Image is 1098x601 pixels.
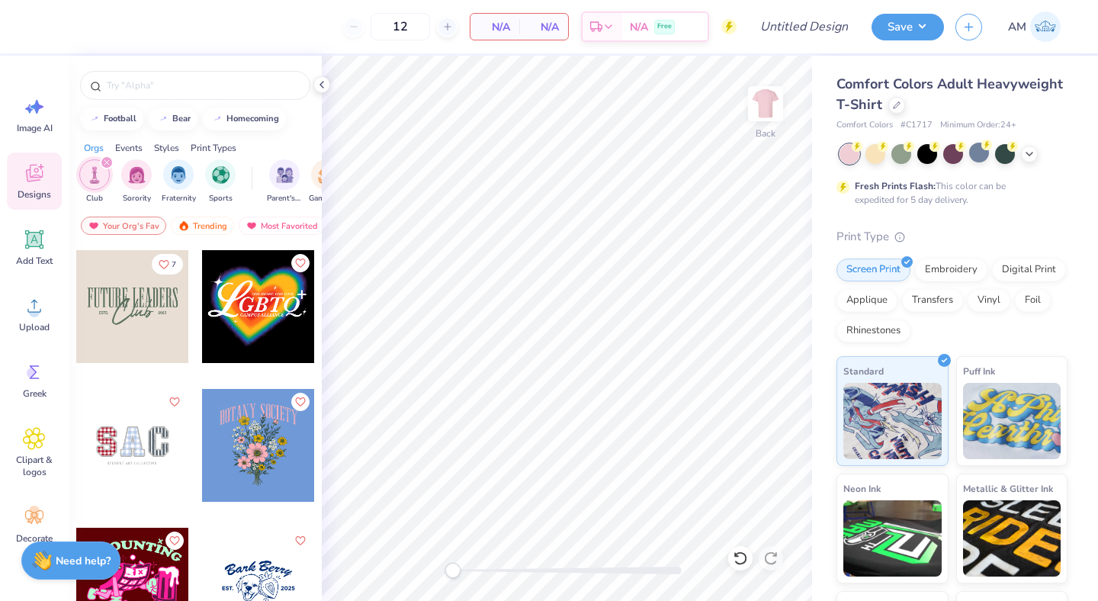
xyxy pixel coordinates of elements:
[291,254,310,272] button: Like
[171,217,234,235] div: Trending
[843,363,884,379] span: Standard
[630,19,648,35] span: N/A
[16,532,53,545] span: Decorate
[191,141,236,155] div: Print Types
[212,166,230,184] img: Sports Image
[963,383,1061,459] img: Puff Ink
[267,159,302,204] div: filter for Parent's Weekend
[56,554,111,568] strong: Need help?
[121,159,152,204] button: filter button
[157,114,169,124] img: trend_line.gif
[309,159,344,204] div: filter for Game Day
[267,193,302,204] span: Parent's Weekend
[528,19,559,35] span: N/A
[836,289,897,312] div: Applique
[205,159,236,204] div: filter for Sports
[115,141,143,155] div: Events
[18,188,51,201] span: Designs
[105,78,300,93] input: Try "Alpha"
[276,166,294,184] img: Parent's Weekend Image
[836,119,893,132] span: Comfort Colors
[963,363,995,379] span: Puff Ink
[915,259,987,281] div: Embroidery
[246,220,258,231] img: most_fav.gif
[84,141,104,155] div: Orgs
[104,114,136,123] div: football
[86,193,103,204] span: Club
[309,159,344,204] button: filter button
[445,563,461,578] div: Accessibility label
[843,480,881,497] span: Neon Ink
[1030,11,1061,42] img: Addison May
[963,500,1061,577] img: Metallic & Glitter Ink
[86,166,103,184] img: Club Image
[992,259,1066,281] div: Digital Print
[152,254,183,275] button: Like
[203,108,286,130] button: homecoming
[23,387,47,400] span: Greek
[836,320,910,342] div: Rhinestones
[963,480,1053,497] span: Metallic & Glitter Ink
[750,88,781,119] img: Back
[9,454,59,478] span: Clipart & logos
[149,108,197,130] button: bear
[855,179,1042,207] div: This color can be expedited for 5 day delivery.
[128,166,146,184] img: Sorority Image
[968,289,1010,312] div: Vinyl
[836,259,910,281] div: Screen Print
[836,75,1063,114] span: Comfort Colors Adult Heavyweight T-Shirt
[205,159,236,204] button: filter button
[843,500,942,577] img: Neon Ink
[291,532,310,550] button: Like
[165,393,184,411] button: Like
[318,166,335,184] img: Game Day Image
[172,261,176,268] span: 7
[121,159,152,204] div: filter for Sorority
[1015,289,1051,312] div: Foil
[79,159,110,204] button: filter button
[162,159,196,204] div: filter for Fraternity
[480,19,510,35] span: N/A
[170,166,187,184] img: Fraternity Image
[19,321,50,333] span: Upload
[162,193,196,204] span: Fraternity
[154,141,179,155] div: Styles
[756,127,775,140] div: Back
[226,114,279,123] div: homecoming
[748,11,860,42] input: Untitled Design
[1008,18,1026,36] span: AM
[836,228,1067,246] div: Print Type
[209,193,233,204] span: Sports
[88,220,100,231] img: most_fav.gif
[123,193,151,204] span: Sorority
[902,289,963,312] div: Transfers
[211,114,223,124] img: trend_line.gif
[1001,11,1067,42] a: AM
[81,217,166,235] div: Your Org's Fav
[940,119,1016,132] span: Minimum Order: 24 +
[267,159,302,204] button: filter button
[901,119,933,132] span: # C1717
[855,180,936,192] strong: Fresh Prints Flash:
[371,13,430,40] input: – –
[162,159,196,204] button: filter button
[178,220,190,231] img: trending.gif
[80,108,143,130] button: football
[657,21,672,32] span: Free
[88,114,101,124] img: trend_line.gif
[17,122,53,134] span: Image AI
[872,14,944,40] button: Save
[16,255,53,267] span: Add Text
[165,532,184,550] button: Like
[843,383,942,459] img: Standard
[172,114,191,123] div: bear
[291,393,310,411] button: Like
[239,217,325,235] div: Most Favorited
[79,159,110,204] div: filter for Club
[309,193,344,204] span: Game Day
